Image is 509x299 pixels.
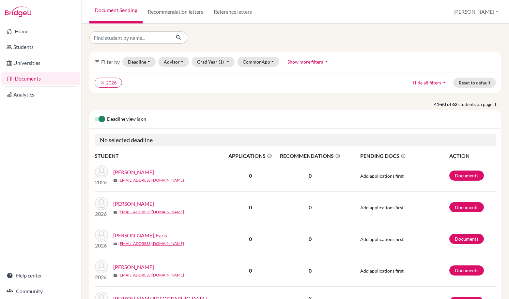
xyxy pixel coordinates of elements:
[434,101,458,108] strong: 41-60 of 62
[458,101,501,108] span: students on page 3
[95,78,122,88] button: clear2026
[413,80,441,85] span: Hide all filters
[1,56,80,69] a: Universities
[360,173,404,179] span: Add applications first
[1,40,80,53] a: Students
[118,177,184,183] a: [EMAIL_ADDRESS][DOMAIN_NAME]
[449,265,484,276] a: Documents
[449,202,484,212] a: Documents
[1,88,80,101] a: Analytics
[276,172,344,180] p: 0
[449,234,484,244] a: Documents
[122,57,156,67] button: Deadline
[453,78,496,88] button: Reset to default
[118,241,184,247] a: [EMAIL_ADDRESS][DOMAIN_NAME]
[113,210,117,214] span: mail
[276,267,344,275] p: 0
[101,59,120,65] span: Filter by
[100,81,105,85] i: clear
[95,134,496,146] h5: No selected deadline
[360,205,404,210] span: Add applications first
[95,165,108,178] img: Scheibye, Conrad
[95,273,108,281] p: 2026
[249,172,252,179] b: 0
[287,59,323,65] span: Show more filters
[95,197,108,210] img: Sevaux, Adrien
[95,260,108,273] img: Shi, James
[451,6,501,18] button: [PERSON_NAME]
[225,152,275,160] span: APPLICATIONS
[113,232,167,239] a: [PERSON_NAME], Faris
[95,178,108,186] p: 2026
[113,274,117,277] span: mail
[113,200,154,208] a: [PERSON_NAME]
[95,242,108,249] p: 2026
[449,171,484,181] a: Documents
[276,203,344,211] p: 0
[276,152,344,160] span: RECOMMENDATIONS
[449,152,496,160] th: ACTION
[118,272,184,278] a: [EMAIL_ADDRESS][DOMAIN_NAME]
[360,236,404,242] span: Add applications first
[219,59,224,65] span: (1)
[1,269,80,282] a: Help center
[113,179,117,183] span: mail
[95,229,108,242] img: Sharaiha, Faris
[249,267,252,274] b: 0
[407,78,453,88] button: Hide all filtersarrow_drop_up
[158,57,189,67] button: Advisor
[118,209,184,215] a: [EMAIL_ADDRESS][DOMAIN_NAME]
[282,57,335,67] button: Show more filtersarrow_drop_up
[95,152,225,160] th: STUDENT
[249,204,252,210] b: 0
[113,242,117,246] span: mail
[360,268,404,274] span: Add applications first
[1,25,80,38] a: Home
[276,235,344,243] p: 0
[192,57,235,67] button: Grad Year(1)
[1,285,80,298] a: Community
[107,115,146,123] span: Deadline view is on
[5,7,31,17] img: Bridge-U
[249,236,252,242] b: 0
[1,72,80,85] a: Documents
[113,263,154,271] a: [PERSON_NAME]
[89,31,170,44] input: Find student by name...
[237,57,280,67] button: CommonApp
[113,168,154,176] a: [PERSON_NAME]
[95,210,108,218] p: 2026
[360,152,449,160] span: PENDING DOCS
[95,59,100,64] i: filter_list
[323,58,330,65] i: arrow_drop_up
[441,79,448,86] i: arrow_drop_up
